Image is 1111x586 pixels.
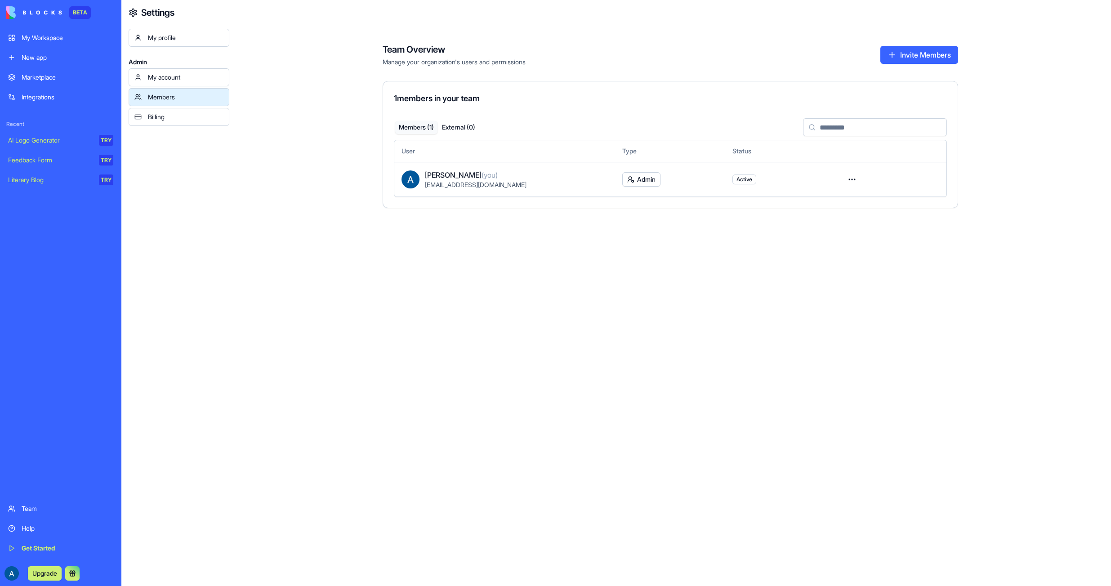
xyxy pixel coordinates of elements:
div: My Workspace [22,33,113,42]
div: Get Started [22,544,113,553]
img: ACg8ocLLsd-mHQ3j3AkSHCqc7HSAYEotNVKJcEG1tLjGetfdC0TpUw=s96-c [4,566,19,581]
span: Manage your organization's users and permissions [383,58,526,67]
a: Integrations [3,88,119,106]
div: TRY [99,135,113,146]
span: (you) [482,170,498,179]
a: Billing [129,108,229,126]
button: Admin [622,172,660,187]
span: 1 members in your team [394,94,480,103]
a: Marketplace [3,68,119,86]
a: My profile [129,29,229,47]
span: Admin [129,58,229,67]
th: User [394,140,615,162]
a: Members [129,88,229,106]
span: Admin [637,175,656,184]
div: Billing [148,112,223,121]
h4: Team Overview [383,43,526,56]
div: BETA [69,6,91,19]
div: Status [732,147,829,156]
div: My profile [148,33,223,42]
div: New app [22,53,113,62]
a: My account [129,68,229,86]
a: BETA [6,6,91,19]
a: AI Logo GeneratorTRY [3,131,119,149]
h4: Settings [141,6,174,19]
div: Integrations [22,93,113,102]
img: logo [6,6,62,19]
div: My account [148,73,223,82]
a: Help [3,519,119,537]
div: Team [22,504,113,513]
span: [EMAIL_ADDRESS][DOMAIN_NAME] [425,181,526,188]
a: My Workspace [3,29,119,47]
a: New app [3,49,119,67]
div: Feedback Form [8,156,93,165]
div: AI Logo Generator [8,136,93,145]
img: ACg8ocLLsd-mHQ3j3AkSHCqc7HSAYEotNVKJcEG1tLjGetfdC0TpUw=s96-c [402,170,419,188]
button: Invite Members [880,46,958,64]
span: [PERSON_NAME] [425,170,498,180]
span: Recent [3,121,119,128]
button: Members ( 1 ) [395,121,437,134]
a: Upgrade [28,568,62,577]
button: External ( 0 ) [437,121,480,134]
div: Members [148,93,223,102]
div: Help [22,524,113,533]
div: Type [622,147,718,156]
div: Marketplace [22,73,113,82]
a: Feedback FormTRY [3,151,119,169]
button: Upgrade [28,566,62,581]
div: Literary Blog [8,175,93,184]
a: Team [3,500,119,518]
a: Literary BlogTRY [3,171,119,189]
div: TRY [99,155,113,166]
span: Active [736,176,752,183]
div: TRY [99,174,113,185]
a: Get Started [3,539,119,557]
